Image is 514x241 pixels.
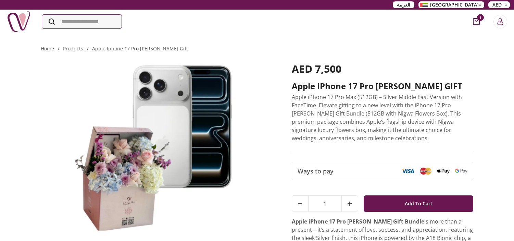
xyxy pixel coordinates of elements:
[419,167,432,174] img: Mastercard
[405,197,432,210] span: Add To Cart
[7,10,31,34] img: Nigwa-uae-gifts
[292,218,424,225] strong: Apple iPhone 17 Pro [PERSON_NAME] Gift Bundle
[92,45,188,52] a: apple iphone 17 pro [PERSON_NAME] gift
[292,62,341,76] span: AED 7,500
[42,15,122,28] input: Search
[309,196,341,212] span: 1
[418,1,484,8] button: [GEOGRAPHIC_DATA]
[437,169,450,174] img: Apple Pay
[63,45,83,52] a: products
[298,166,334,176] span: Ways to pay
[292,81,474,92] h2: Apple iPhone 17 Pro [PERSON_NAME] GIFT
[397,1,410,8] span: العربية
[488,1,510,8] button: AED
[455,169,467,173] img: Google Pay
[41,45,54,52] a: Home
[87,45,89,53] li: /
[292,93,474,142] p: Apple iPhone 17 Pro Max (512GB) – Silver Middle East Version with FaceTime. Elevate gifting to a ...
[420,3,428,7] img: Arabic_dztd3n.png
[493,15,507,28] button: Login
[477,14,484,21] span: 1
[41,63,273,231] img: Apple iPhone 17 Pro Max Silver GIFT Apple iPhone 17 Pro Max Silver Gift iPhone 17 Gift iPhone Gif...
[473,18,480,25] button: cart-button
[364,195,474,212] button: Add To Cart
[492,1,502,8] span: AED
[58,45,60,53] li: /
[402,169,414,173] img: Visa
[430,1,479,8] span: [GEOGRAPHIC_DATA]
